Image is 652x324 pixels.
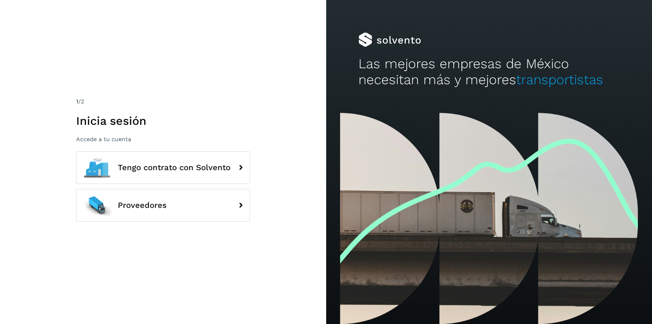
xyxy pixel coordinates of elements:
h2: Las mejores empresas de México necesitan más y mejores [358,56,619,88]
span: 1 [76,98,78,105]
span: transportistas [516,72,603,87]
span: Tengo contrato con Solvento [118,163,231,172]
div: /2 [76,97,250,106]
button: Tengo contrato con Solvento [76,151,250,184]
button: Proveedores [76,189,250,222]
span: Proveedores [118,201,167,210]
p: Accede a tu cuenta [76,136,250,143]
h1: Inicia sesión [76,114,250,128]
